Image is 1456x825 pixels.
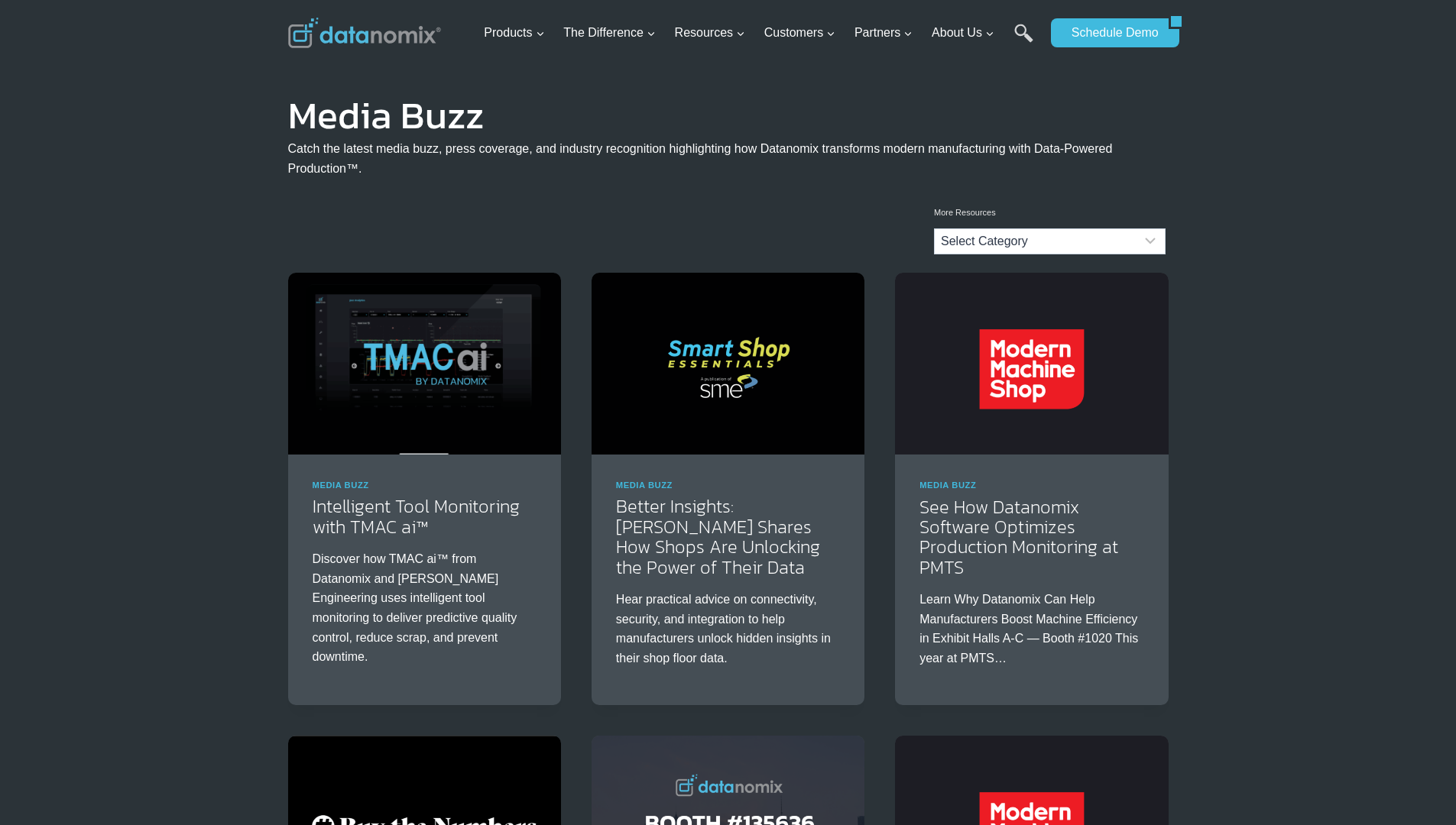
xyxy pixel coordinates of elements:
[932,23,994,43] span: About Us
[313,549,537,667] p: Discover how TMAC ai™ from Datanomix and [PERSON_NAME] Engineering uses intelligent tool monitori...
[616,590,840,668] p: Hear practical advice on connectivity, security, and integration to help manufacturers unlock hid...
[563,23,656,43] span: The Difference
[313,493,520,539] a: Intelligent Tool Monitoring with TMAC ai™
[919,493,1118,581] a: See How Datanomix Software Optimizes Production Monitoring at PMTS
[616,480,673,490] a: Media Buzz
[313,480,369,490] a: Media Buzz
[478,8,1043,58] nav: Primary Navigation
[854,23,913,43] span: Partners
[288,139,1169,178] p: Catch the latest media buzz, press coverage, and industry recognition highlighting how Datanomix ...
[764,23,835,43] span: Customers
[288,18,441,48] img: Datanomix
[484,23,544,43] span: Products
[1014,24,1033,58] a: Search
[1051,18,1169,47] a: Schedule Demo
[895,273,1168,455] img: Modern Machine Shop
[919,590,1143,668] p: Learn Why Datanomix Can Help Manufacturers Boost Machine Efficiency in Exhibit Halls A-C — Booth ...
[919,480,976,490] a: Media Buzz
[592,273,864,455] img: Datanomix and Smart Shop Essentials
[288,104,1169,127] h1: Media Buzz
[934,206,1166,220] p: More Resources
[288,273,561,455] img: Intelligent Tool Monitoring with TMAC ai™
[675,23,745,43] span: Resources
[616,493,820,580] a: Better Insights: [PERSON_NAME] Shares How Shops Are Unlocking the Power of Their Data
